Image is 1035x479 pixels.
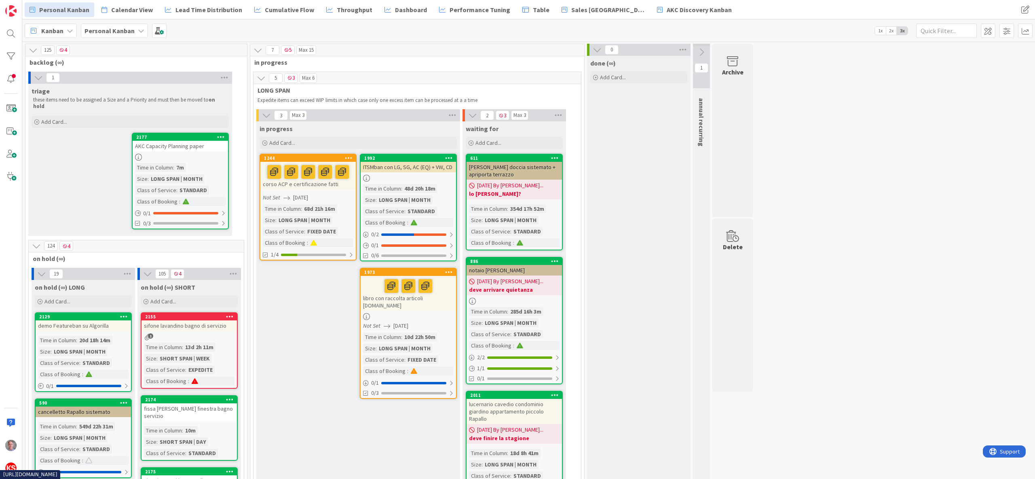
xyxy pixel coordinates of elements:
[258,86,571,94] span: LONG SPAN
[470,155,562,161] div: 611
[466,154,563,250] a: 611[PERSON_NAME] doccia sistemato + apriporta terrazzo[DATE] By [PERSON_NAME]...lo [PERSON_NAME]?...
[513,341,514,350] span: :
[111,5,153,15] span: Calendar View
[304,227,305,236] span: :
[77,336,112,345] div: 20d 18h 14m
[483,460,539,469] div: LONG SPAN | MONTH
[402,333,437,341] div: 10d 22h 50m
[482,460,483,469] span: :
[361,269,456,276] div: 1973
[173,163,174,172] span: :
[652,2,737,17] a: AKC Discovery Kanban
[469,341,513,350] div: Class of Booking
[496,110,509,120] span: 3
[143,209,151,218] span: 0 / 1
[35,398,132,478] a: 590cancelletto Rapallo sistematoTime in Column:549d 22h 31mSize:LONG SPAN | MONTHClass of Service...
[508,204,546,213] div: 354d 17h 52m
[363,184,401,193] div: Time in Column
[469,434,560,442] b: deve finire la stagione
[571,5,645,15] span: Sales [GEOGRAPHIC_DATA]
[141,395,238,461] a: 2174fissa [PERSON_NAME] finestra bagno servizioTime in Column:10mSize:SHORT SPAN | DAYClass of Se...
[38,336,76,345] div: Time in Column
[5,440,17,451] img: MR
[156,437,158,446] span: :
[302,204,337,213] div: 68d 21h 16m
[25,2,94,17] a: Personal Kanban
[142,320,237,331] div: sifone lavandino bagno di servizio
[133,141,228,151] div: AKC Capacity Planning paper
[600,74,626,81] span: Add Card...
[361,155,456,172] div: 1992ITSMban con LG, SG, AC (EQ) + VW, CD
[52,433,108,442] div: LONG SPAN | MONTH
[469,460,482,469] div: Size
[39,314,131,320] div: 2129
[483,216,539,225] div: LONG SPAN | MONTH
[469,307,507,316] div: Time in Column
[293,193,308,202] span: [DATE]
[44,298,70,305] span: Add Card...
[299,48,314,52] div: Max 15
[363,333,401,341] div: Time in Column
[605,45,619,55] span: 0
[511,330,543,339] div: STANDARD
[469,238,513,247] div: Class of Booking
[467,265,562,276] div: notaio [PERSON_NAME]
[186,449,218,458] div: STANDARD
[160,2,247,17] a: Lead Time Distribution
[466,125,498,133] span: waiting for
[305,227,338,236] div: FIXED DATE
[260,154,357,261] a: 1244corso ACP e certificazione fattiNot Set[DATE]Time in Column:68d 21h 16mSize:LONG SPAN | MONTH...
[271,250,279,259] span: 1/4
[513,113,526,117] div: Max 3
[371,230,379,239] span: 0 / 2
[155,269,169,279] span: 105
[150,298,176,305] span: Add Card...
[361,378,456,388] div: 0/1
[82,370,83,379] span: :
[38,370,82,379] div: Class of Booking
[395,5,427,15] span: Dashboard
[143,219,151,228] span: 0/3
[477,353,485,362] span: 2 / 2
[142,396,237,421] div: 2174fissa [PERSON_NAME] finestra bagno servizio
[482,216,483,225] span: :
[482,318,483,327] span: :
[36,407,131,417] div: cancelletto Rapallo sistemato
[142,313,237,320] div: 2155
[697,98,705,146] span: annual recurring
[477,181,543,190] span: [DATE] By [PERSON_NAME]...
[477,277,543,286] span: [DATE] By [PERSON_NAME]...
[401,184,402,193] span: :
[380,2,432,17] a: Dashboard
[44,241,58,251] span: 124
[916,23,977,38] input: Quick Filter...
[30,58,237,66] span: backlog (∞)
[722,67,744,77] div: Archive
[434,2,515,17] a: Performance Tuning
[38,347,51,356] div: Size
[260,162,356,189] div: corso ACP e certificazione fatti
[402,184,437,193] div: 48d 20h 18m
[263,194,280,201] i: Not Set
[477,426,543,434] span: [DATE] By [PERSON_NAME]...
[36,381,131,391] div: 0/1
[142,396,237,403] div: 2174
[39,400,131,406] div: 590
[264,155,356,161] div: 1244
[277,216,332,225] div: LONG SPAN | MONTH
[377,195,433,204] div: LONG SPAN | MONTH
[158,354,212,363] div: SHORT SPAN | WEEK
[406,355,438,364] div: FIXED DATE
[32,87,50,95] span: triage
[274,110,288,120] span: 3
[376,195,377,204] span: :
[38,456,82,465] div: Class of Booking
[361,240,456,250] div: 0/1
[263,204,301,213] div: Time in Column
[46,468,54,477] span: 0 / 1
[260,155,356,189] div: 1244corso ACP e certificazione fatti
[467,258,562,265] div: 886
[475,139,501,146] span: Add Card...
[269,139,295,146] span: Add Card...
[510,227,511,236] span: :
